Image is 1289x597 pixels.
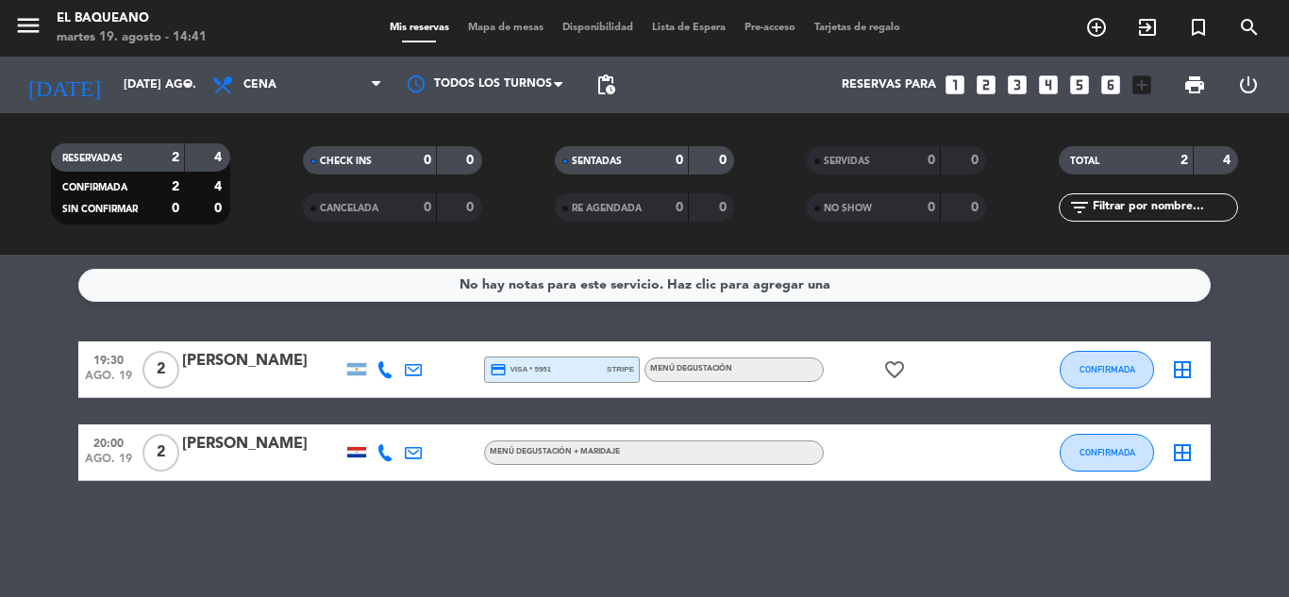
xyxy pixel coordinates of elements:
strong: 0 [719,201,730,214]
div: LOG OUT [1221,57,1275,113]
i: looks_6 [1098,73,1123,97]
span: TOTAL [1070,157,1099,166]
strong: 0 [424,201,431,214]
div: El Baqueano [57,9,207,28]
strong: 2 [172,151,179,164]
strong: 2 [172,180,179,193]
span: print [1183,74,1206,96]
span: RESERVADAS [62,154,123,163]
i: filter_list [1068,196,1091,219]
i: favorite_border [883,358,906,381]
span: 19:30 [85,348,132,370]
strong: 0 [971,154,982,167]
span: Mapa de mesas [459,23,553,33]
span: Menú degustación + maridaje [490,448,620,456]
span: visa * 5951 [490,361,551,378]
input: Filtrar por nombre... [1091,197,1237,218]
strong: 0 [928,154,935,167]
strong: 0 [719,154,730,167]
span: CONFIRMADA [1080,364,1135,374]
i: looks_4 [1036,73,1061,97]
span: SERVIDAS [824,157,870,166]
strong: 0 [971,201,982,214]
i: border_all [1171,358,1194,381]
strong: 4 [214,180,226,193]
i: looks_one [943,73,967,97]
i: looks_5 [1067,73,1092,97]
i: exit_to_app [1136,16,1159,39]
div: [PERSON_NAME] [182,432,343,456]
span: ago. 19 [85,370,132,391]
span: 2 [142,351,179,389]
strong: 4 [1223,154,1234,167]
span: NO SHOW [824,204,872,213]
span: Reservas para [842,78,936,91]
strong: 0 [466,154,477,167]
div: No hay notas para este servicio. Haz clic para agregar una [460,274,830,296]
i: [DATE] [14,64,114,106]
span: 2 [142,434,179,472]
i: looks_3 [1005,73,1030,97]
span: CONFIRMADA [62,183,127,192]
strong: 0 [928,201,935,214]
div: martes 19. agosto - 14:41 [57,28,207,47]
i: border_all [1171,441,1194,464]
span: stripe [607,363,634,375]
i: add_circle_outline [1085,16,1108,39]
strong: 0 [172,202,179,215]
span: CHECK INS [320,157,372,166]
strong: 0 [214,202,226,215]
span: ago. 19 [85,453,132,474]
button: CONFIRMADA [1060,351,1154,389]
span: Mis reservas [380,23,459,33]
span: Cena [243,78,276,91]
span: SENTADAS [572,157,622,166]
button: menu [14,11,42,46]
strong: 0 [676,154,683,167]
span: CONFIRMADA [1080,447,1135,457]
span: Pre-acceso [735,23,805,33]
span: Lista de Espera [643,23,735,33]
strong: 4 [214,151,226,164]
strong: 2 [1180,154,1188,167]
strong: 0 [676,201,683,214]
i: add_box [1130,73,1154,97]
span: pending_actions [594,74,617,96]
i: looks_two [974,73,998,97]
span: Menú degustación [650,365,732,373]
i: credit_card [490,361,507,378]
span: SIN CONFIRMAR [62,205,138,214]
i: turned_in_not [1187,16,1210,39]
i: arrow_drop_down [176,74,198,96]
strong: 0 [466,201,477,214]
span: Disponibilidad [553,23,643,33]
div: [PERSON_NAME] [182,349,343,373]
i: search [1238,16,1261,39]
i: power_settings_new [1237,74,1260,96]
button: CONFIRMADA [1060,434,1154,472]
span: RE AGENDADA [572,204,642,213]
span: Tarjetas de regalo [805,23,910,33]
span: CANCELADA [320,204,378,213]
strong: 0 [424,154,431,167]
span: 20:00 [85,431,132,453]
i: menu [14,11,42,40]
